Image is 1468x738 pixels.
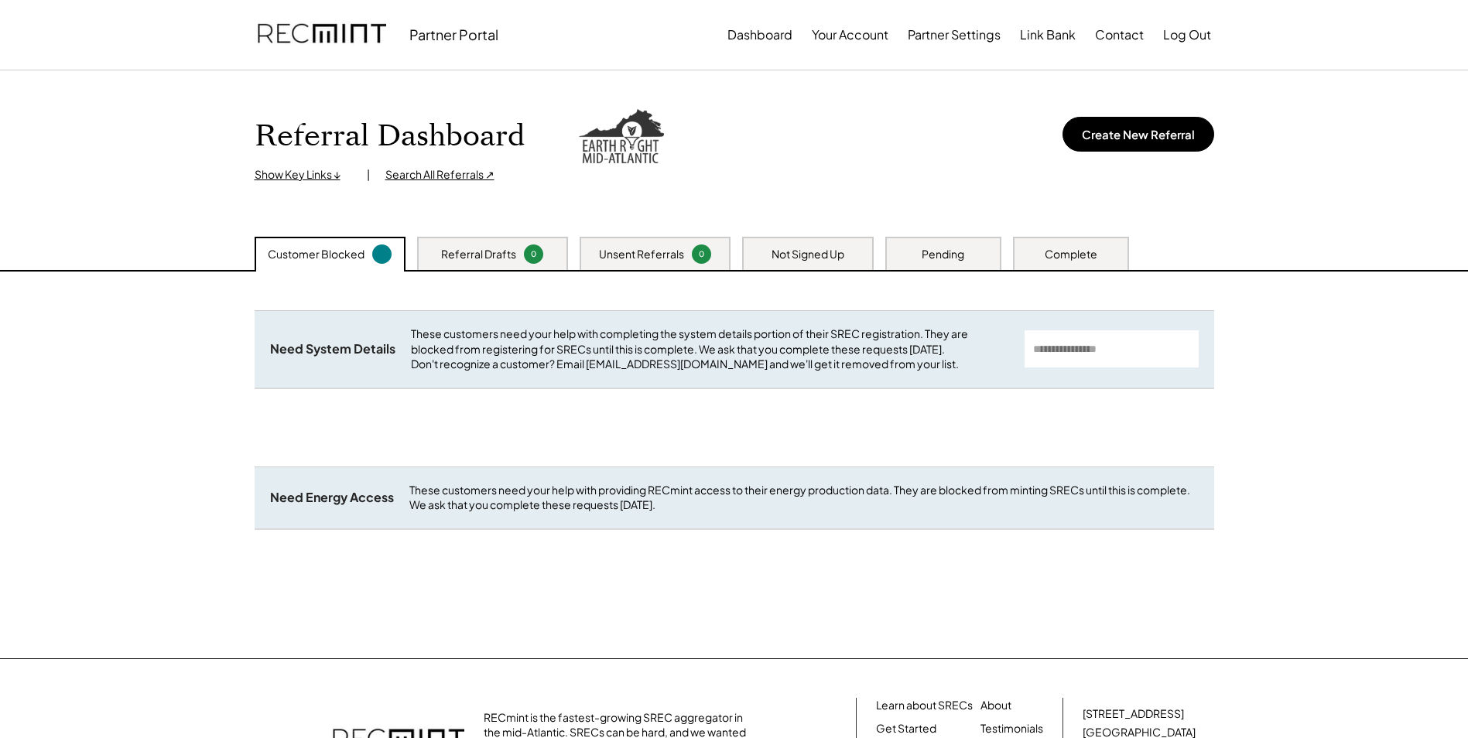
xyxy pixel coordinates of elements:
[255,118,525,155] h1: Referral Dashboard
[258,9,386,61] img: recmint-logotype%403x.png
[268,247,364,262] div: Customer Blocked
[876,698,973,713] a: Learn about SRECs
[980,721,1043,736] a: Testimonials
[922,247,964,262] div: Pending
[385,167,494,183] div: Search All Referrals ↗
[1045,247,1097,262] div: Complete
[1095,19,1144,50] button: Contact
[694,248,709,260] div: 0
[727,19,792,50] button: Dashboard
[1063,117,1214,152] button: Create New Referral
[772,247,844,262] div: Not Signed Up
[441,247,516,262] div: Referral Drafts
[980,698,1011,713] a: About
[908,19,1001,50] button: Partner Settings
[579,109,664,163] img: erepower.png
[1083,706,1184,722] div: [STREET_ADDRESS]
[409,483,1199,513] div: These customers need your help with providing RECmint access to their energy production data. The...
[409,26,498,43] div: Partner Portal
[270,490,394,506] div: Need Energy Access
[812,19,888,50] button: Your Account
[1163,19,1211,50] button: Log Out
[411,326,1009,372] div: These customers need your help with completing the system details portion of their SREC registrat...
[526,248,541,260] div: 0
[876,721,936,736] a: Get Started
[1020,19,1076,50] button: Link Bank
[255,167,351,183] div: Show Key Links ↓
[270,341,395,357] div: Need System Details
[599,247,684,262] div: Unsent Referrals
[367,167,370,183] div: |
